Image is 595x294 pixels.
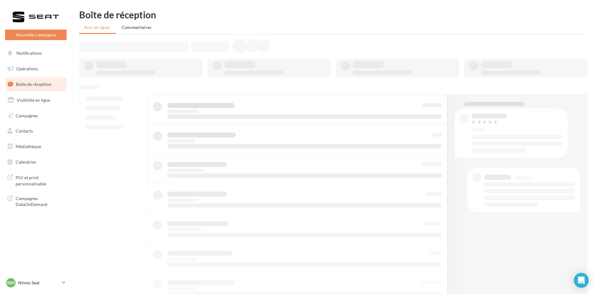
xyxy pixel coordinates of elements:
[16,66,38,71] span: Opérations
[16,82,51,87] span: Boîte de réception
[4,156,68,169] a: Calendrier
[16,194,64,208] span: Campagnes DataOnDemand
[4,140,68,153] a: Médiathèque
[5,277,67,289] a: Nm Nîmes Seat
[4,94,68,107] a: Visibilité en ligne
[4,47,65,60] button: Notifications
[4,62,68,75] a: Opérations
[18,280,60,286] p: Nîmes Seat
[574,273,589,288] div: Open Intercom Messenger
[4,192,68,210] a: Campagnes DataOnDemand
[16,128,33,133] span: Contacts
[17,97,50,103] span: Visibilité en ligne
[4,109,68,122] a: Campagnes
[4,77,68,91] a: Boîte de réception
[16,144,41,149] span: Médiathèque
[16,113,38,118] span: Campagnes
[17,50,42,56] span: Notifications
[122,25,152,30] span: Commentaires
[16,159,36,165] span: Calendrier
[4,124,68,138] a: Contacts
[5,30,67,40] button: Nouvelle campagne
[4,171,68,189] a: PLV et print personnalisable
[16,173,64,187] span: PLV et print personnalisable
[7,280,15,286] span: Nm
[79,10,588,19] div: Boîte de réception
